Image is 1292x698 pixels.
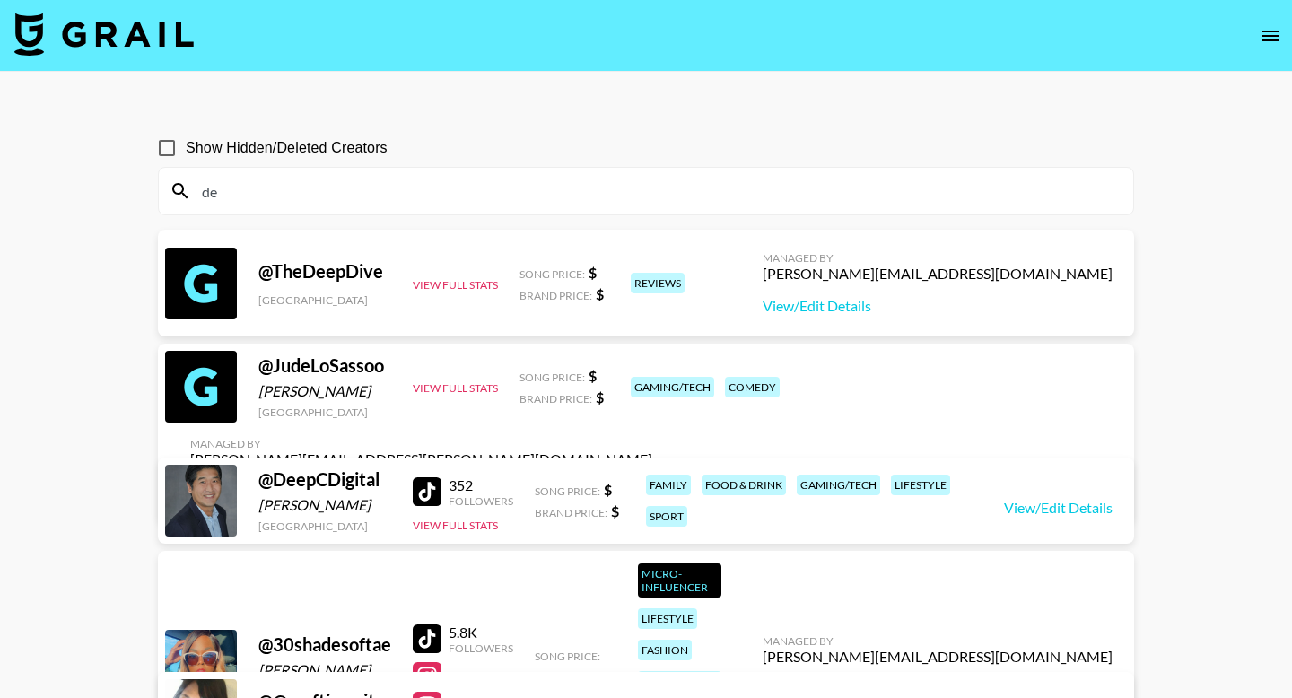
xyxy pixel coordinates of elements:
div: 5.8K [449,624,513,641]
div: lifestyle [638,608,697,629]
div: @ TheDeepDive [258,260,391,283]
div: [GEOGRAPHIC_DATA] [258,293,391,307]
div: gaming/tech [797,475,880,495]
div: [GEOGRAPHIC_DATA] [258,519,391,533]
a: View/Edit Details [1004,499,1113,517]
span: Show Hidden/Deleted Creators [186,137,388,159]
div: [PERSON_NAME] [258,661,391,679]
strong: $ [596,388,604,406]
button: View Full Stats [413,278,498,292]
div: lifestyle [891,475,950,495]
strong: $ [589,367,597,384]
button: View Full Stats [413,519,498,532]
div: fashion [638,640,692,660]
div: [PERSON_NAME] [258,382,391,400]
span: Brand Price: [535,506,607,519]
span: Brand Price: [519,289,592,302]
strong: $ [611,502,619,519]
input: Search by User Name [191,177,1122,205]
div: [GEOGRAPHIC_DATA] [258,406,391,419]
div: [PERSON_NAME][EMAIL_ADDRESS][PERSON_NAME][DOMAIN_NAME] [190,450,652,468]
div: Managed By [190,437,652,450]
div: Micro-Influencer [638,563,721,598]
div: @ DeepCDigital [258,468,391,491]
span: Brand Price: [519,392,592,406]
div: Managed By [763,634,1113,648]
div: reviews [631,273,685,293]
a: View/Edit Details [763,297,1113,315]
span: Song Price: [535,484,600,498]
div: [PERSON_NAME][EMAIL_ADDRESS][DOMAIN_NAME] [763,648,1113,666]
strong: $ [604,481,612,498]
div: 352 [449,476,513,494]
div: Managed By [763,251,1113,265]
div: gaming/tech [631,377,714,397]
strong: $ [589,264,597,281]
div: @ JudeLoSassoo [258,354,391,377]
div: Followers [449,641,513,655]
img: Grail Talent [14,13,194,56]
button: View Full Stats [413,381,498,395]
div: family [646,475,691,495]
span: Song Price: [519,371,585,384]
span: Song Price: [519,267,585,281]
div: comedy [725,377,780,397]
div: Followers [449,494,513,508]
div: [PERSON_NAME][EMAIL_ADDRESS][DOMAIN_NAME] [763,265,1113,283]
div: [PERSON_NAME] [258,496,391,514]
span: Brand Price: [535,671,607,685]
div: @ 30shadesoftae [258,633,391,656]
span: Song Price: [535,650,600,663]
button: open drawer [1253,18,1288,54]
div: sport [646,506,687,527]
div: food & drink [702,475,786,495]
strong: $ [596,285,604,302]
